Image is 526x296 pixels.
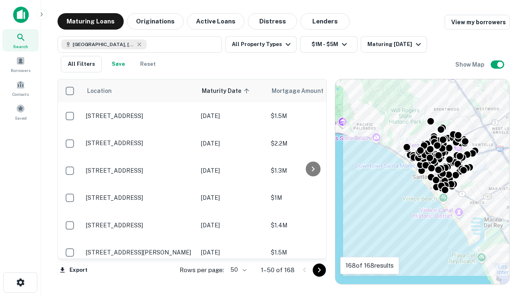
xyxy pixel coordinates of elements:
p: [DATE] [201,248,263,257]
p: [DATE] [201,111,263,120]
button: Go to next page [313,264,326,277]
p: $1.5M [271,248,353,257]
button: [GEOGRAPHIC_DATA], [GEOGRAPHIC_DATA], [GEOGRAPHIC_DATA] [58,36,222,53]
p: [STREET_ADDRESS] [86,112,193,120]
p: Rows per page: [180,265,224,275]
p: $2.2M [271,139,353,148]
span: Mortgage Amount [272,86,334,96]
button: Reset [135,56,161,72]
p: [DATE] [201,166,263,175]
a: Search [2,29,39,51]
button: All Property Types [225,36,297,53]
a: Contacts [2,77,39,99]
th: Mortgage Amount [267,79,357,102]
th: Maturity Date [197,79,267,102]
button: All Filters [61,56,102,72]
button: Export [58,264,90,276]
p: [STREET_ADDRESS][PERSON_NAME] [86,249,193,256]
span: Saved [15,115,27,121]
div: Maturing [DATE] [367,39,423,49]
span: Location [87,86,112,96]
p: 168 of 168 results [346,261,394,271]
a: Borrowers [2,53,39,75]
th: Location [82,79,197,102]
p: [DATE] [201,221,263,230]
span: Contacts [12,91,29,97]
button: Maturing Loans [58,13,124,30]
button: Active Loans [187,13,245,30]
iframe: Chat Widget [485,230,526,270]
p: $1.3M [271,166,353,175]
button: Maturing [DATE] [361,36,427,53]
p: $1.4M [271,221,353,230]
img: capitalize-icon.png [13,7,29,23]
p: 1–50 of 168 [261,265,295,275]
span: Maturity Date [202,86,252,96]
p: [STREET_ADDRESS] [86,222,193,229]
div: 0 0 [335,79,509,284]
button: Save your search to get updates of matches that match your search criteria. [105,56,131,72]
button: Originations [127,13,184,30]
button: Distress [248,13,297,30]
p: [STREET_ADDRESS] [86,194,193,201]
p: $1M [271,193,353,202]
a: Saved [2,101,39,123]
a: View my borrowers [445,15,510,30]
span: [GEOGRAPHIC_DATA], [GEOGRAPHIC_DATA], [GEOGRAPHIC_DATA] [73,41,134,48]
h6: Show Map [455,60,486,69]
button: Lenders [300,13,350,30]
p: [DATE] [201,139,263,148]
div: 50 [227,264,248,276]
p: [STREET_ADDRESS] [86,167,193,174]
span: Search [13,43,28,50]
p: [DATE] [201,193,263,202]
p: $1.5M [271,111,353,120]
p: [STREET_ADDRESS] [86,139,193,147]
span: Borrowers [11,67,30,74]
button: $1M - $5M [300,36,358,53]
